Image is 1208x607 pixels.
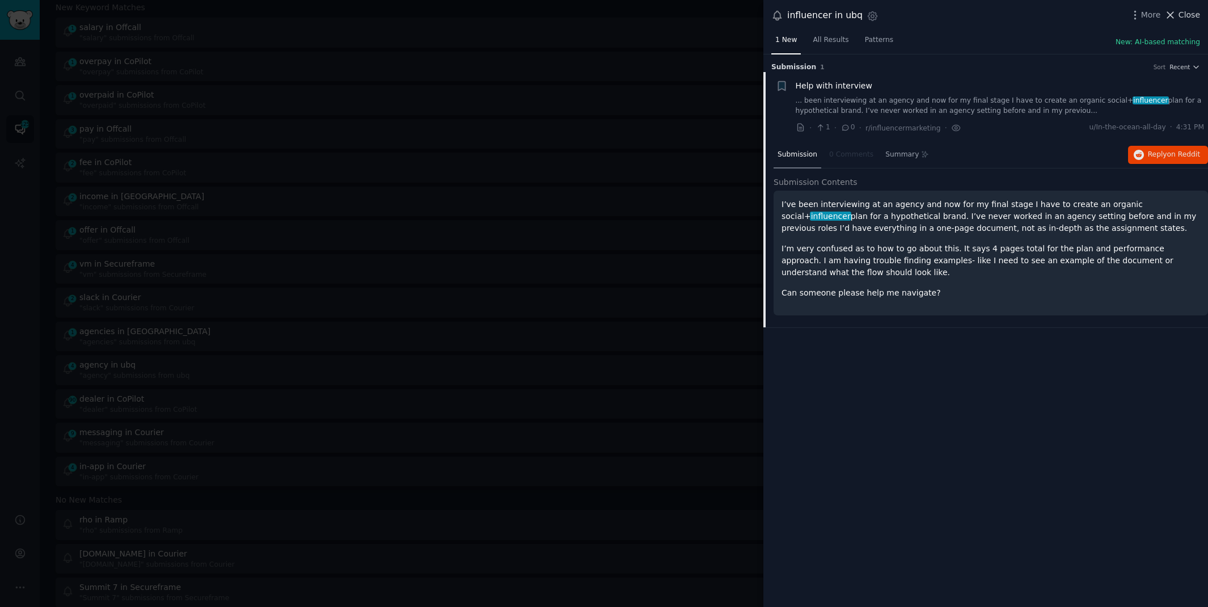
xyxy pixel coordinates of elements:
span: · [945,122,947,134]
span: u/In-the-ocean-all-day [1089,123,1166,133]
span: 1 New [775,35,797,45]
p: I’m very confused as to how to go about this. It says 4 pages total for the plan and performance ... [782,243,1200,279]
button: Close [1164,9,1200,21]
a: ... been interviewing at an agency and now for my final stage I have to create an organic social+... [796,96,1205,116]
a: Patterns [861,31,897,54]
span: 0 [840,123,855,133]
span: 1 [816,123,830,133]
span: Submission [771,62,816,73]
button: Recent [1169,63,1200,71]
span: · [809,122,812,134]
p: I’ve been interviewing at an agency and now for my final stage I have to create an organic social... [782,199,1200,234]
a: All Results [809,31,852,54]
div: influencer in ubq [787,9,863,23]
span: All Results [813,35,848,45]
span: influencer [810,212,852,221]
button: New: AI-based matching [1116,37,1200,48]
span: · [834,122,837,134]
span: Close [1179,9,1200,21]
span: Patterns [865,35,893,45]
span: on Reddit [1167,150,1200,158]
span: 1 [820,64,824,70]
button: More [1129,9,1161,21]
button: Replyon Reddit [1128,146,1208,164]
span: r/influencermarketing [865,124,941,132]
p: Can someone please help me navigate? [782,287,1200,299]
span: More [1141,9,1161,21]
span: Recent [1169,63,1190,71]
span: · [859,122,861,134]
span: Submission Contents [774,176,858,188]
span: 4:31 PM [1176,123,1204,133]
a: Help with interview [796,80,872,92]
div: Sort [1154,63,1166,71]
span: influencer [1133,96,1169,104]
span: · [1170,123,1172,133]
span: Submission [778,150,817,160]
a: 1 New [771,31,801,54]
span: Summary [885,150,919,160]
span: Reply [1148,150,1200,160]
